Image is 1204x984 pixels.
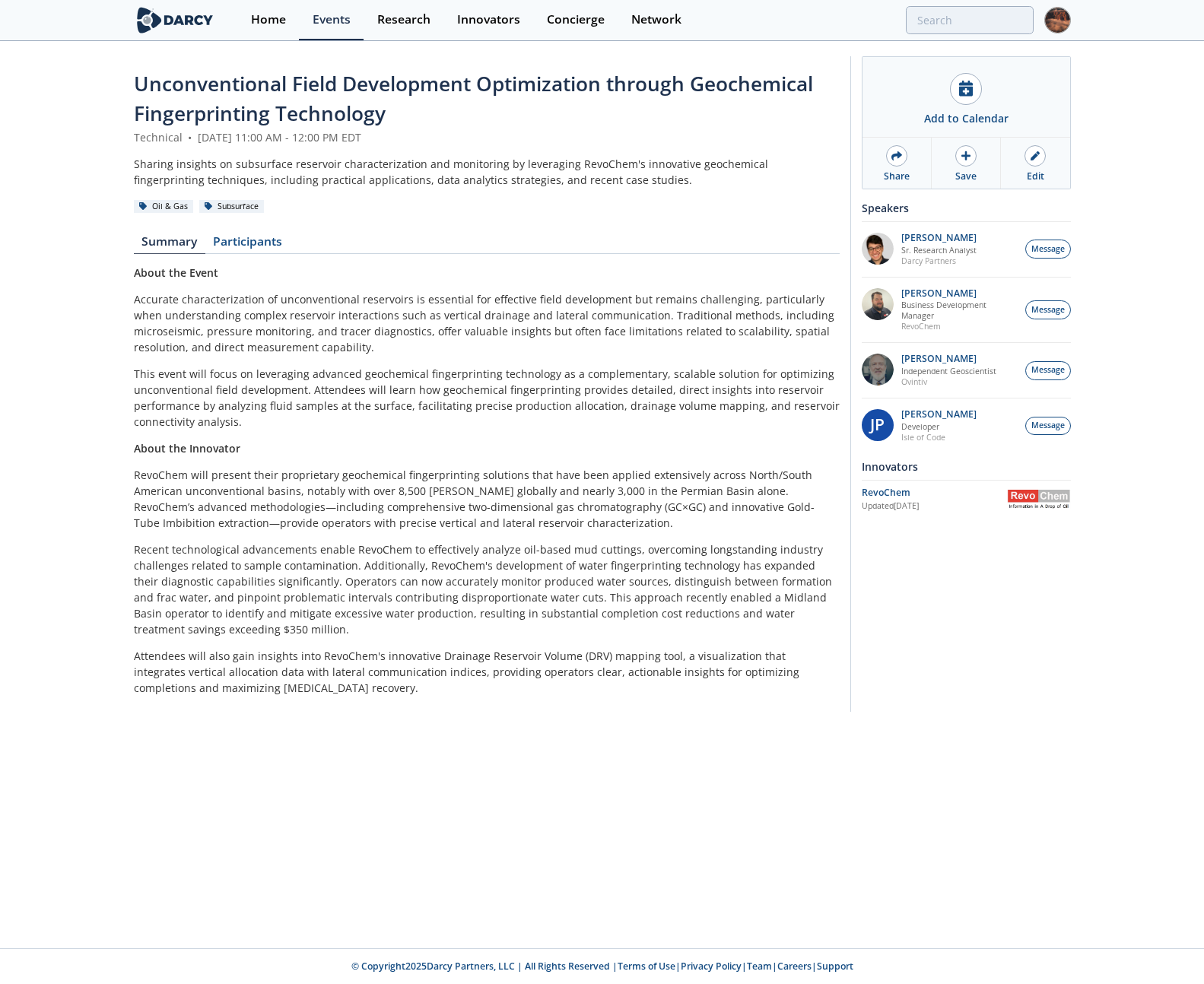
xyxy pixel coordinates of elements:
div: Oil & Gas [134,200,194,214]
p: RevoChem [901,321,1017,332]
p: This event will focus on leveraging advanced geochemical fingerprinting technology as a complemen... [134,366,840,430]
div: Save [955,170,977,183]
a: Terms of Use [618,960,675,973]
button: Message [1025,417,1071,436]
p: Recent technological advancements enable RevoChem to effectively analyze oil-based mud cuttings, ... [134,541,840,637]
img: 790b61d6-77b3-4134-8222-5cb555840c93 [862,354,894,386]
p: © Copyright 2025 Darcy Partners, LLC | All Rights Reserved | | | | | [40,960,1165,973]
div: Technical [DATE] 11:00 AM - 12:00 PM EDT [134,129,840,145]
div: Speakers [862,195,1071,221]
a: Careers [777,960,812,973]
iframe: chat widget [1140,923,1189,969]
p: Attendees will also gain insights into RevoChem's innovative Drainage Reservoir Volume (DRV) mapp... [134,648,840,696]
div: Innovators [862,453,1071,480]
a: Edit [1001,138,1069,189]
p: [PERSON_NAME] [901,288,1017,299]
a: RevoChem Updated[DATE] RevoChem [862,486,1071,513]
div: Add to Calendar [924,110,1009,126]
div: Edit [1027,170,1044,183]
strong: About the Event [134,265,218,280]
span: Message [1031,364,1065,376]
div: Subsurface [199,200,265,214]
button: Message [1025,300,1071,319]
p: Developer [901,421,977,432]
p: Independent Geoscientist [901,366,996,376]
div: Home [251,14,286,26]
div: Network [631,14,681,26]
a: Summary [134,236,205,254]
input: Advanced Search [906,6,1034,34]
div: Share [884,170,910,183]
a: Privacy Policy [681,960,742,973]
a: Support [817,960,853,973]
p: Isle of Code [901,432,977,443]
p: [PERSON_NAME] [901,233,977,243]
div: Sharing insights on subsurface reservoir characterization and monitoring by leveraging RevoChem's... [134,156,840,188]
button: Message [1025,361,1071,380]
p: [PERSON_NAME] [901,409,977,420]
img: RevoChem [1007,490,1071,509]
span: Message [1031,420,1065,432]
div: Research [377,14,430,26]
div: Events [313,14,351,26]
strong: About the Innovator [134,441,240,455]
img: Profile [1044,7,1071,33]
span: Unconventional Field Development Optimization through Geochemical Fingerprinting Technology [134,70,813,127]
img: pfbUXw5ZTiaeWmDt62ge [862,233,894,265]
p: Ovintiv [901,376,996,387]
p: Darcy Partners [901,256,977,266]
div: Updated [DATE] [862,500,1007,513]
a: Team [747,960,772,973]
p: Accurate characterization of unconventional reservoirs is essential for effective field developme... [134,291,840,355]
img: 2k2ez1SvSiOh3gKHmcgF [862,288,894,320]
div: JP [862,409,894,441]
p: RevoChem will present their proprietary geochemical fingerprinting solutions that have been appli... [134,467,840,531]
div: Innovators [457,14,520,26]
span: • [186,130,195,144]
span: Message [1031,243,1065,256]
p: [PERSON_NAME] [901,354,996,364]
p: Sr. Research Analyst [901,245,977,256]
div: Concierge [547,14,605,26]
a: Participants [205,236,291,254]
span: Message [1031,304,1065,316]
img: logo-wide.svg [134,7,217,33]
p: Business Development Manager [901,300,1017,321]
button: Message [1025,240,1071,259]
div: RevoChem [862,486,1007,500]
